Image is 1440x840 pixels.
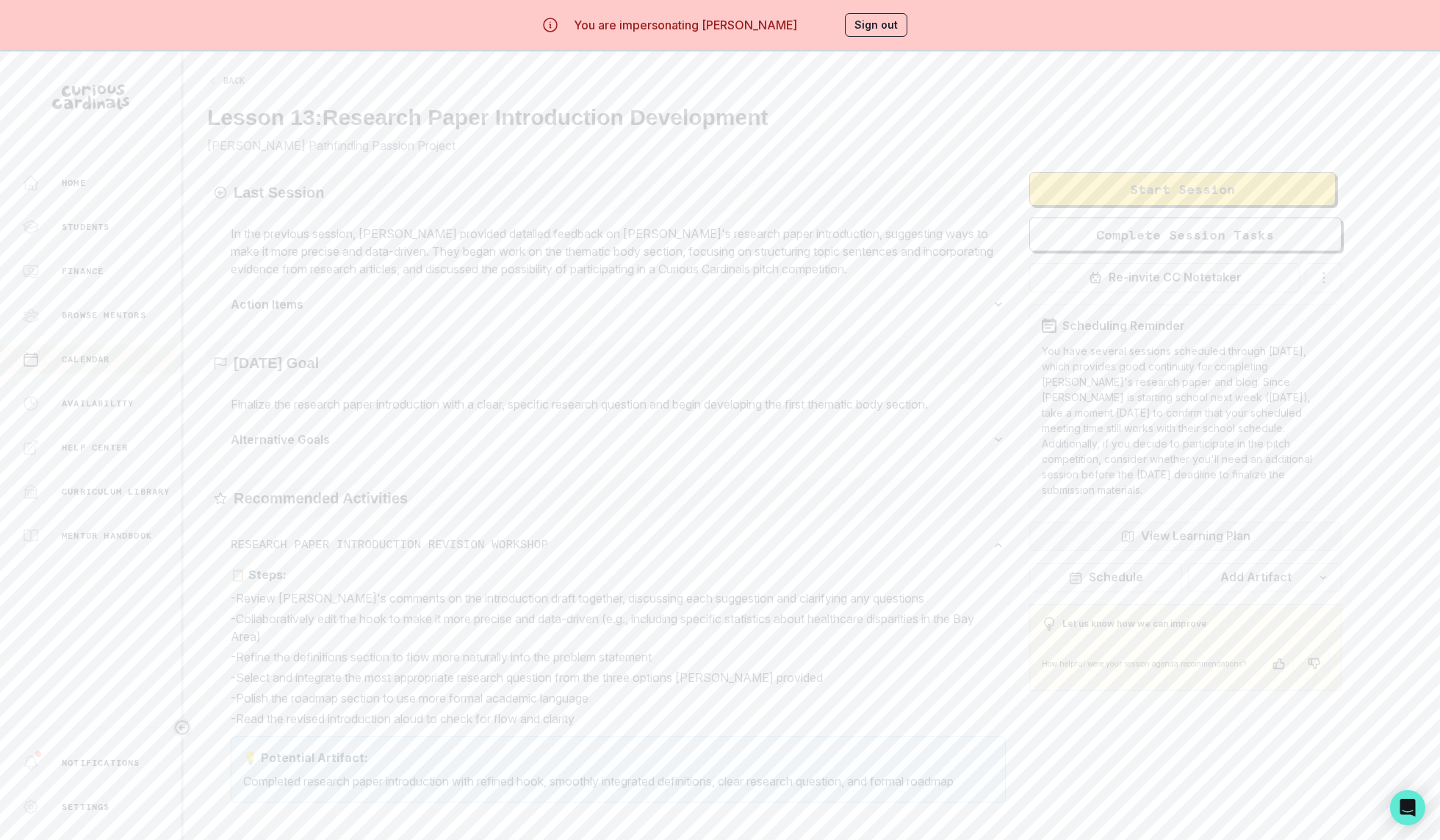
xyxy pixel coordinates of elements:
[1029,263,1300,292] button: Re-invite CC Notetaker
[234,489,408,507] h2: Recommended Activities
[207,69,245,93] button: Back
[62,442,128,453] p: Help Center
[1062,317,1185,334] p: Scheduling Reminder
[62,309,146,321] p: Browse Mentors
[231,290,1006,319] button: Action Items
[231,560,1006,826] div: Research Paper Introduction Revision Workshop
[1300,649,1329,678] button: Thumbs down
[62,265,104,277] p: Finance
[62,398,134,409] p: Availability
[1264,649,1294,678] button: Thumbs up
[173,718,192,737] button: Toggle sidebar
[62,353,110,365] p: Calendar
[1029,172,1336,206] button: Start Session
[243,772,993,790] p: Completed research paper introduction with refined hook, smoothly integrated definitions, clear r...
[1062,617,1207,631] p: Let us know how we can improve
[231,531,1006,560] button: Research Paper Introduction Revision Workshop
[234,184,324,201] h2: Last Session
[62,177,86,189] p: Home
[207,104,1416,131] h2: Lesson 13: Research Paper Introduction Development
[1042,343,1329,498] p: You have several sessions scheduled through [DATE], which provides good continuity for completing...
[231,225,1006,278] p: In the previous session, [PERSON_NAME] provided detailed feedback on [PERSON_NAME]'s research pap...
[1390,790,1425,825] div: Open Intercom Messenger
[231,669,1006,686] li: - Select and integrate the most appropriate research question from the three options [PERSON_NAME...
[231,295,991,313] p: Action Items
[231,431,991,448] p: Alternative Goals
[231,425,1006,454] button: Alternative Goals
[243,749,993,767] p: 💡 Potential Artifact:
[62,486,170,498] p: Curriculum Library
[231,710,1006,728] li: - Read the revised introduction aloud to check for flow and clarity
[1029,563,1183,592] button: Schedule
[231,589,1006,607] li: - Review [PERSON_NAME]'s comments on the introduction draft together, discussing each suggestion ...
[62,221,110,233] p: Students
[231,689,1006,707] li: - Polish the roadmap section to use more formal academic language
[52,85,129,110] img: Curious Cardinals Logo
[62,530,152,542] p: Mentor Handbook
[845,13,907,37] button: Sign out
[1042,658,1246,670] p: How helpful were your session agenda recommendations?
[223,76,245,86] p: Back
[62,757,140,769] p: Notifications
[231,648,1006,666] li: - Refine the definitions section to flow more naturally into the problem statement
[231,610,1006,645] li: - Collaboratively edit the hook to make it more precise and data-driven (e.g., including specific...
[574,16,797,34] p: You are impersonating [PERSON_NAME]
[231,536,991,554] p: Research Paper Introduction Revision Workshop
[231,395,1006,413] p: Finalize the research paper introduction with a clear, specific research question and begin devel...
[1029,218,1342,251] button: Complete Session Tasks
[1188,563,1342,592] button: Add Artifact
[62,801,110,813] p: Settings
[1029,522,1342,551] button: View Learning Plan
[207,137,1416,154] p: [PERSON_NAME] Pathfinding Passion Project
[234,354,319,372] h2: [DATE] Goal
[231,566,1006,584] p: 📋 Steps:
[1306,263,1341,292] button: Options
